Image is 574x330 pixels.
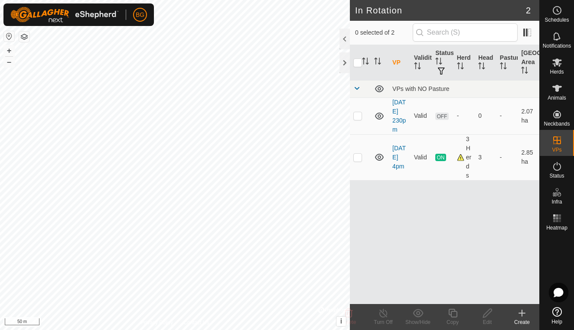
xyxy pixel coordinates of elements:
[340,317,342,325] span: i
[552,147,561,152] span: VPs
[478,64,485,71] p-sorticon: Activate to sort
[411,134,432,180] td: Valid
[544,121,570,126] span: Neckbands
[496,134,518,180] td: -
[475,134,496,180] td: 3
[549,173,564,178] span: Status
[551,319,562,324] span: Help
[543,43,571,49] span: Notifications
[470,318,505,326] div: Edit
[355,28,413,37] span: 0 selected of 2
[10,7,119,23] img: Gallagher Logo
[19,32,29,42] button: Map Layers
[526,4,531,17] span: 2
[550,69,564,74] span: Herds
[518,45,539,81] th: [GEOGRAPHIC_DATA] Area
[518,97,539,134] td: 2.07 ha
[4,45,14,56] button: +
[432,45,453,81] th: Status
[374,59,381,66] p-sorticon: Activate to sort
[435,154,446,161] span: ON
[500,64,507,71] p-sorticon: Activate to sort
[136,10,144,19] span: BG
[475,97,496,134] td: 0
[401,318,435,326] div: Show/Hide
[545,17,569,23] span: Schedules
[389,45,411,81] th: VP
[362,59,369,66] p-sorticon: Activate to sort
[392,99,406,133] a: [DATE] 230pm
[546,225,567,230] span: Heatmap
[4,57,14,67] button: –
[413,23,518,42] input: Search (S)
[141,319,173,327] a: Privacy Policy
[518,134,539,180] td: 2.85 ha
[551,199,562,204] span: Infra
[475,45,496,81] th: Head
[392,145,406,170] a: [DATE] 4pm
[457,64,464,71] p-sorticon: Activate to sort
[435,113,448,120] span: OFF
[183,319,209,327] a: Contact Us
[521,68,528,75] p-sorticon: Activate to sort
[411,45,432,81] th: Validity
[505,318,539,326] div: Create
[336,317,346,326] button: i
[496,45,518,81] th: Pasture
[355,5,526,16] h2: In Rotation
[453,45,475,81] th: Herd
[435,59,442,66] p-sorticon: Activate to sort
[366,318,401,326] div: Turn Off
[411,97,432,134] td: Valid
[540,304,574,328] a: Help
[4,31,14,42] button: Reset Map
[457,111,472,120] div: -
[548,95,566,100] span: Animals
[435,318,470,326] div: Copy
[457,135,472,180] div: 3 Herds
[496,97,518,134] td: -
[414,64,421,71] p-sorticon: Activate to sort
[392,85,536,92] div: VPs with NO Pasture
